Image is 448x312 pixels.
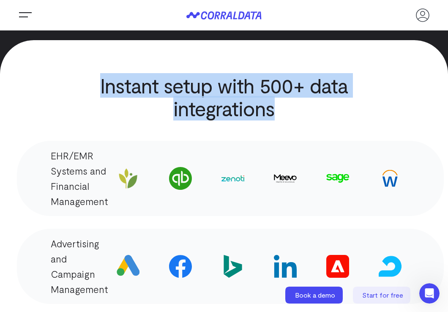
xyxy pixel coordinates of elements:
span: Book a demo [295,291,335,299]
p: Advertising and Campaign Management [51,236,108,297]
p: EHR/EMR Systems and Financial Management [51,148,108,209]
iframe: Intercom live chat [419,283,440,304]
h2: Instant setup with 500+ data integrations [52,74,396,120]
a: Start for free [353,287,412,304]
a: Book a demo [285,287,344,304]
span: Start for free [362,291,403,299]
button: Trigger Menu [17,7,34,24]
